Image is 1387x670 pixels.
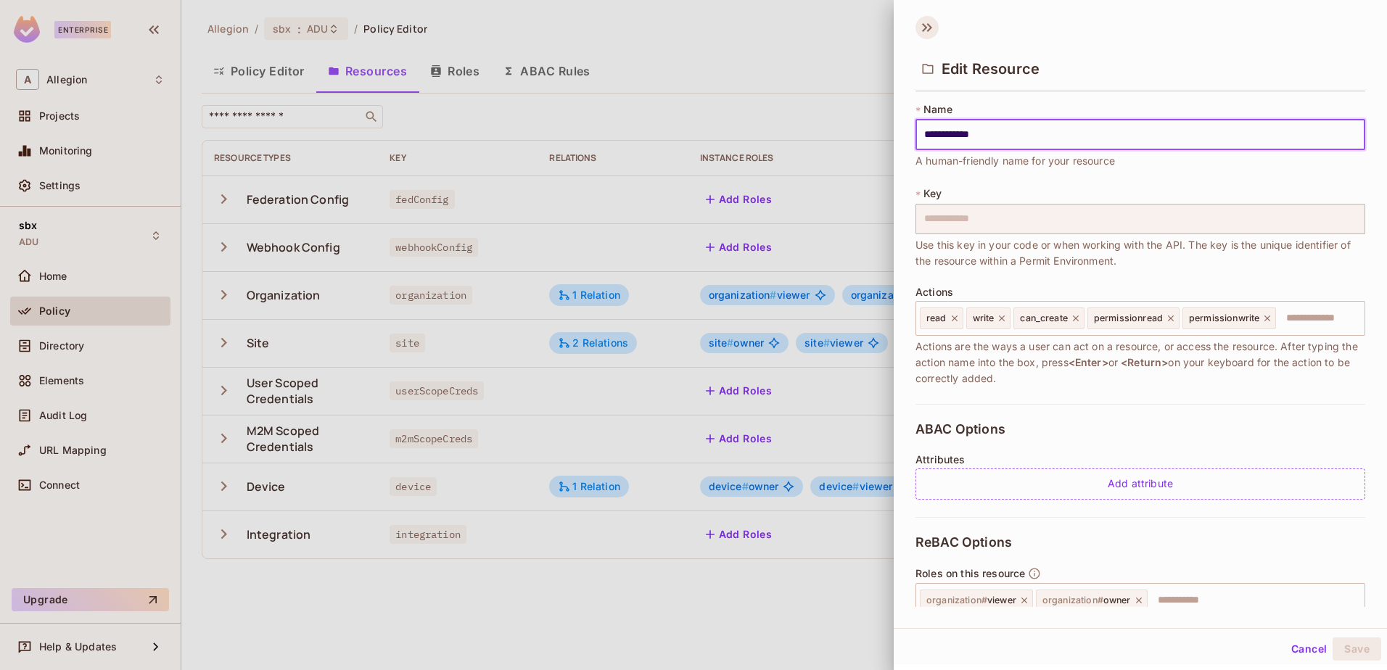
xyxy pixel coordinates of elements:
[1042,595,1103,605] span: organization #
[926,595,987,605] span: organization #
[915,568,1025,579] span: Roles on this resource
[1087,307,1180,329] div: permissionread
[1121,356,1168,368] span: <Return>
[926,313,947,324] span: read
[1285,637,1333,661] button: Cancel
[923,188,942,199] span: Key
[966,307,1011,329] div: write
[920,307,963,329] div: read
[1182,307,1276,329] div: permissionwrite
[1042,595,1131,606] span: owner
[1069,356,1108,368] span: <Enter>
[915,535,1012,550] span: ReBAC Options
[1020,313,1068,324] span: can_create
[1013,307,1085,329] div: can_create
[942,60,1040,78] span: Edit Resource
[923,104,952,115] span: Name
[915,237,1365,269] span: Use this key in your code or when working with the API. The key is the unique identifier of the r...
[915,454,966,466] span: Attributes
[915,422,1005,437] span: ABAC Options
[915,468,1365,500] div: Add attribute
[1333,637,1381,661] button: Save
[920,590,1033,611] div: organization#viewer
[926,595,1016,606] span: viewer
[915,153,1115,169] span: A human-friendly name for your resource
[1036,590,1148,611] div: organization#owner
[1189,313,1259,324] span: permissionwrite
[1094,313,1163,324] span: permissionread
[973,313,995,324] span: write
[915,286,953,298] span: Actions
[915,339,1365,386] span: Actions are the ways a user can act on a resource, or access the resource. After typing the actio...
